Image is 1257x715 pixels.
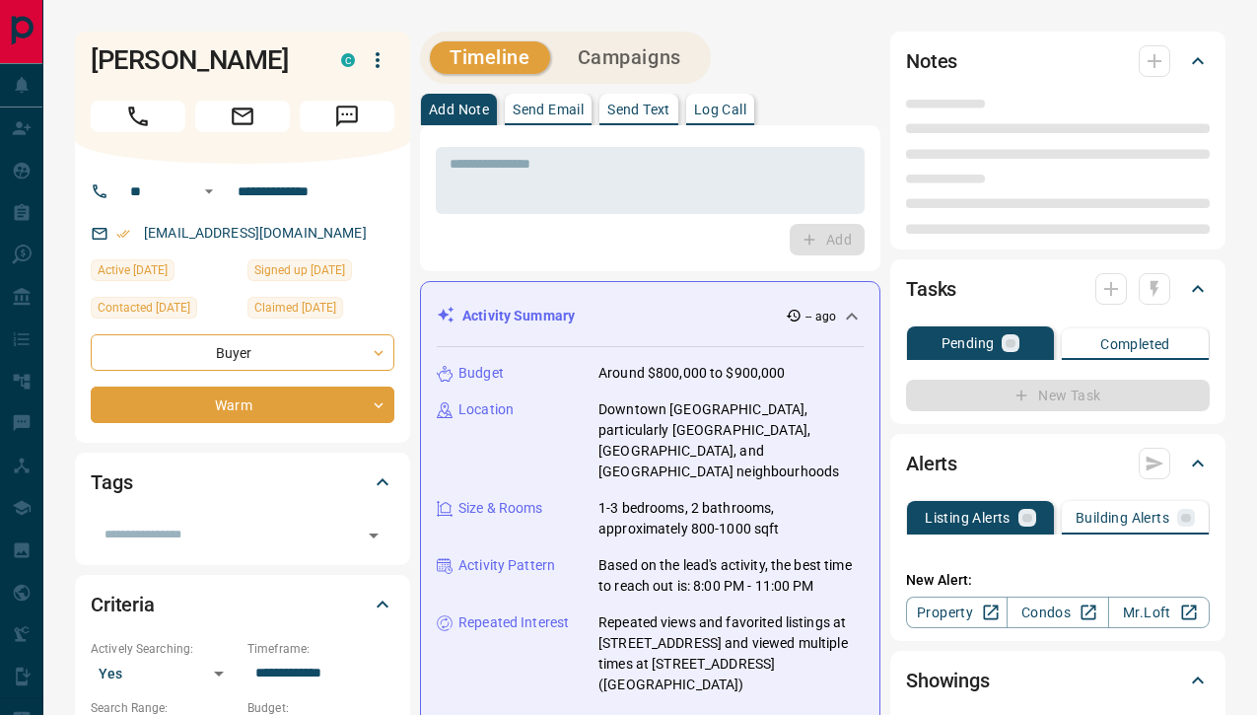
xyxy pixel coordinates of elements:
span: Active [DATE] [98,260,168,280]
div: condos.ca [341,53,355,67]
div: Tags [91,459,394,506]
h2: Notes [906,45,957,77]
p: Send Email [513,103,584,116]
span: Contacted [DATE] [98,298,190,318]
div: Yes [91,658,238,689]
p: Activity Pattern [458,555,555,576]
h2: Alerts [906,448,957,479]
a: Condos [1007,597,1108,628]
p: Pending [942,336,995,350]
span: Signed up [DATE] [254,260,345,280]
h2: Tags [91,466,132,498]
p: Building Alerts [1076,511,1169,525]
p: 1-3 bedrooms, 2 bathrooms, approximately 800-1000 sqft [598,498,864,539]
span: Email [195,101,290,132]
a: Mr.Loft [1108,597,1210,628]
div: Criteria [91,581,394,628]
button: Campaigns [558,41,701,74]
p: Location [458,399,514,420]
button: Open [360,522,387,549]
p: Size & Rooms [458,498,543,519]
h2: Showings [906,665,990,696]
p: Budget [458,363,504,384]
h1: [PERSON_NAME] [91,44,312,76]
span: Call [91,101,185,132]
p: Based on the lead's activity, the best time to reach out is: 8:00 PM - 11:00 PM [598,555,864,597]
a: Property [906,597,1008,628]
div: Mon Nov 18 2024 [247,259,394,287]
span: Message [300,101,394,132]
svg: Email Verified [116,227,130,241]
p: Actively Searching: [91,640,238,658]
a: [EMAIL_ADDRESS][DOMAIN_NAME] [144,225,367,241]
button: Open [197,179,221,203]
p: Send Text [607,103,670,116]
p: Around $800,000 to $900,000 [598,363,786,384]
p: Downtown [GEOGRAPHIC_DATA], particularly [GEOGRAPHIC_DATA], [GEOGRAPHIC_DATA], and [GEOGRAPHIC_DA... [598,399,864,482]
p: New Alert: [906,570,1210,591]
p: Completed [1100,337,1170,351]
button: Timeline [430,41,550,74]
p: Timeframe: [247,640,394,658]
div: Activity Summary-- ago [437,298,864,334]
h2: Criteria [91,589,155,620]
div: Buyer [91,334,394,371]
div: Mon Sep 08 2025 [91,259,238,287]
div: Notes [906,37,1210,85]
h2: Tasks [906,273,956,305]
div: Tasks [906,265,1210,313]
p: Activity Summary [462,306,575,326]
p: Add Note [429,103,489,116]
div: Showings [906,657,1210,704]
p: Repeated views and favorited listings at [STREET_ADDRESS] and viewed multiple times at [STREET_AD... [598,612,864,695]
div: Tue Sep 02 2025 [91,297,238,324]
div: Alerts [906,440,1210,487]
span: Claimed [DATE] [254,298,336,318]
div: Mon Nov 18 2024 [247,297,394,324]
p: Repeated Interest [458,612,569,633]
div: Warm [91,387,394,423]
p: Log Call [694,103,746,116]
p: -- ago [805,308,836,325]
p: Listing Alerts [925,511,1011,525]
